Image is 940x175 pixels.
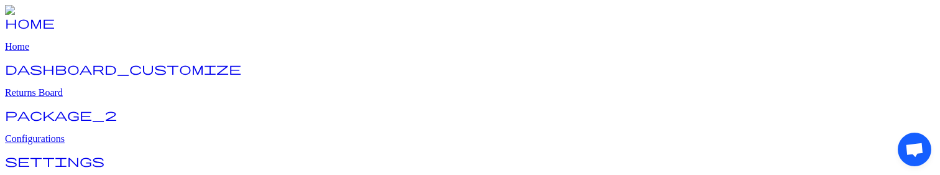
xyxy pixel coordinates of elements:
span: dashboard_customize [5,62,241,75]
span: package_2 [5,108,117,121]
p: Configurations [5,133,935,144]
span: home [5,16,55,29]
img: Logo [5,5,36,16]
p: Home [5,41,935,52]
a: home Home [5,20,935,52]
span: settings [5,154,104,167]
div: Open chat [898,133,931,166]
a: dashboard_customize Returns Board [5,66,935,98]
p: Returns Board [5,87,935,98]
a: package_2 Configurations [5,112,935,144]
